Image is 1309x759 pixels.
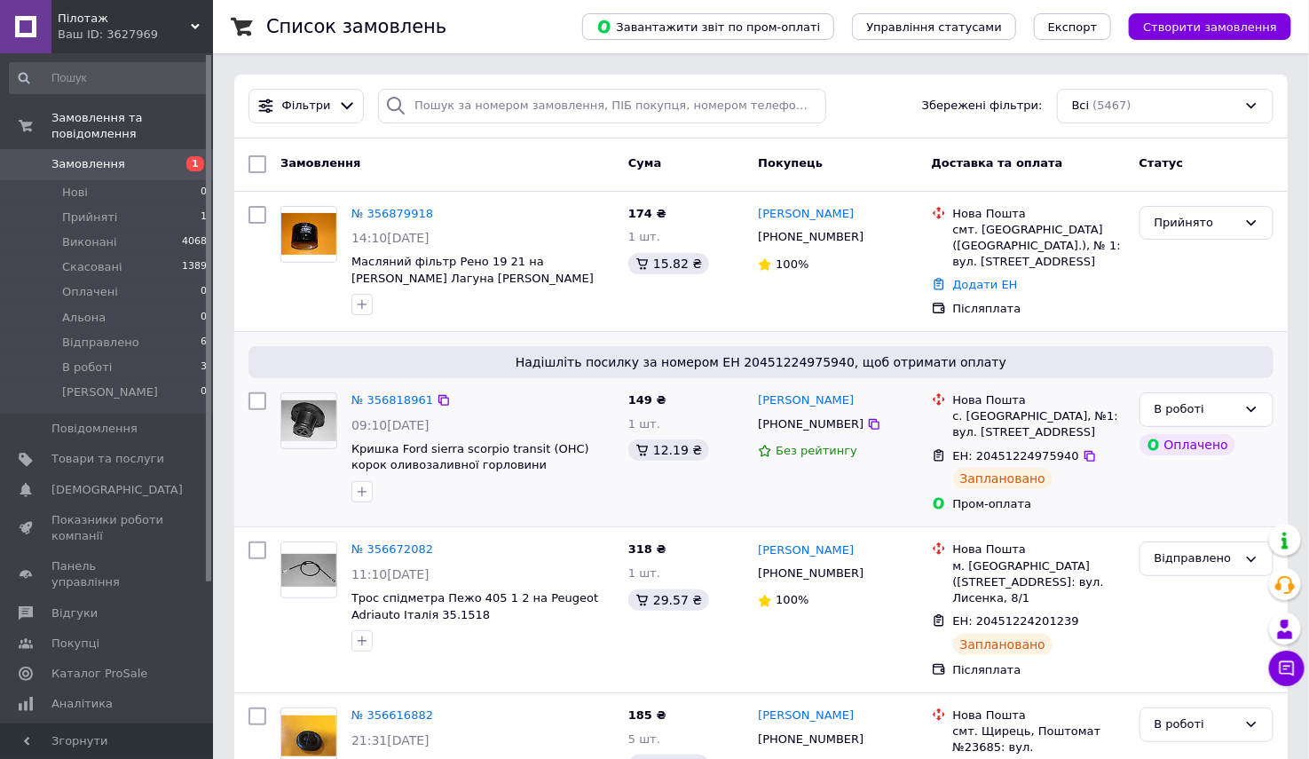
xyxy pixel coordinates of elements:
[280,206,337,263] a: Фото товару
[62,234,117,250] span: Виконані
[351,442,613,488] a: Кришка Ford sierra scorpio transit (OHC) корок оливозаливної горловини [PERSON_NAME] Скорпіо Тран...
[953,301,1125,317] div: Післяплата
[628,417,660,431] span: 1 шт.
[351,542,433,556] a: № 356672082
[1269,651,1305,686] button: Чат з покупцем
[953,496,1125,512] div: Пром-оплата
[281,554,336,587] img: Фото товару
[953,708,1125,723] div: Нова Пошта
[351,591,598,621] a: Трос спідметра Пежо 405 1 2 на Peugeot Adriauto Італія 35.1518
[256,353,1266,371] span: Надішліть посилку за номером ЕН 20451224975940, щоб отримати оплату
[754,225,867,249] div: [PHONE_NUMBER]
[201,210,207,225] span: 1
[1129,13,1291,40] button: Створити замовлення
[351,708,433,722] a: № 356616882
[51,110,213,142] span: Замовлення та повідомлення
[776,257,808,271] span: 100%
[628,253,709,274] div: 15.82 ₴
[280,156,360,170] span: Замовлення
[62,310,106,326] span: Альона
[628,156,661,170] span: Cума
[62,185,88,201] span: Нові
[281,400,336,442] img: Фото товару
[51,636,99,652] span: Покупці
[62,210,117,225] span: Прийняті
[953,614,1079,628] span: ЕН: 20451224201239
[953,558,1125,607] div: м. [GEOGRAPHIC_DATA] ([STREET_ADDRESS]: вул. Лисенка, 8/1
[62,284,118,300] span: Оплачені
[1143,20,1277,34] span: Створити замовлення
[1139,434,1235,455] div: Оплачено
[51,558,164,590] span: Панель управління
[62,384,158,400] span: [PERSON_NAME]
[182,234,207,250] span: 4068
[51,421,138,437] span: Повідомлення
[776,444,857,457] span: Без рейтингу
[758,206,854,223] a: [PERSON_NAME]
[1139,156,1184,170] span: Статус
[582,13,834,40] button: Завантажити звіт по пром-оплаті
[51,512,164,544] span: Показники роботи компанії
[754,562,867,585] div: [PHONE_NUMBER]
[51,696,113,712] span: Аналітика
[922,98,1043,115] span: Збережені фільтри:
[201,284,207,300] span: 0
[351,733,430,747] span: 21:31[DATE]
[282,98,331,115] span: Фільтри
[628,589,709,611] div: 29.57 ₴
[351,418,430,432] span: 09:10[DATE]
[1034,13,1112,40] button: Експорт
[281,213,336,255] img: Фото товару
[51,482,183,498] span: [DEMOGRAPHIC_DATA]
[628,566,660,580] span: 1 шт.
[266,16,446,37] h1: Список замовлень
[628,393,666,407] span: 149 ₴
[953,468,1053,489] div: Заплановано
[953,408,1125,440] div: с. [GEOGRAPHIC_DATA], №1: вул. [STREET_ADDRESS]
[596,19,820,35] span: Завантажити звіт по пром-оплаті
[201,310,207,326] span: 0
[62,335,139,351] span: Відправлено
[201,384,207,400] span: 0
[351,207,433,220] a: № 356879918
[953,222,1125,271] div: смт. [GEOGRAPHIC_DATA] ([GEOGRAPHIC_DATA].), № 1: вул. [STREET_ADDRESS]
[1092,99,1131,112] span: (5467)
[1048,20,1098,34] span: Експорт
[953,634,1053,655] div: Заплановано
[1155,716,1237,734] div: В роботі
[351,255,594,301] a: Масляний фільтр Рено 19 21 на [PERSON_NAME] Лагуна [PERSON_NAME] Трафік Шамада Rider RD.1430WL7254
[62,360,112,376] span: В роботі
[1155,549,1237,568] div: Відправлено
[351,567,430,581] span: 11:10[DATE]
[628,542,666,556] span: 318 ₴
[758,708,854,724] a: [PERSON_NAME]
[953,278,1018,291] a: Додати ЕН
[628,732,660,746] span: 5 шт.
[182,259,207,275] span: 1389
[1111,20,1291,33] a: Створити замовлення
[953,392,1125,408] div: Нова Пошта
[776,593,808,606] span: 100%
[758,542,854,559] a: [PERSON_NAME]
[628,207,666,220] span: 174 ₴
[754,728,867,751] div: [PHONE_NUMBER]
[51,605,98,621] span: Відгуки
[186,156,204,171] span: 1
[754,413,867,436] div: [PHONE_NUMBER]
[378,89,825,123] input: Пошук за номером замовлення, ПІБ покупця, номером телефону, Email, номером накладної
[58,27,213,43] div: Ваш ID: 3627969
[953,662,1125,678] div: Післяплата
[201,185,207,201] span: 0
[1155,400,1237,419] div: В роботі
[866,20,1002,34] span: Управління статусами
[628,230,660,243] span: 1 шт.
[201,335,207,351] span: 6
[953,542,1125,557] div: Нова Пошта
[852,13,1016,40] button: Управління статусами
[628,708,666,722] span: 185 ₴
[58,11,191,27] span: Пілотаж
[51,156,125,172] span: Замовлення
